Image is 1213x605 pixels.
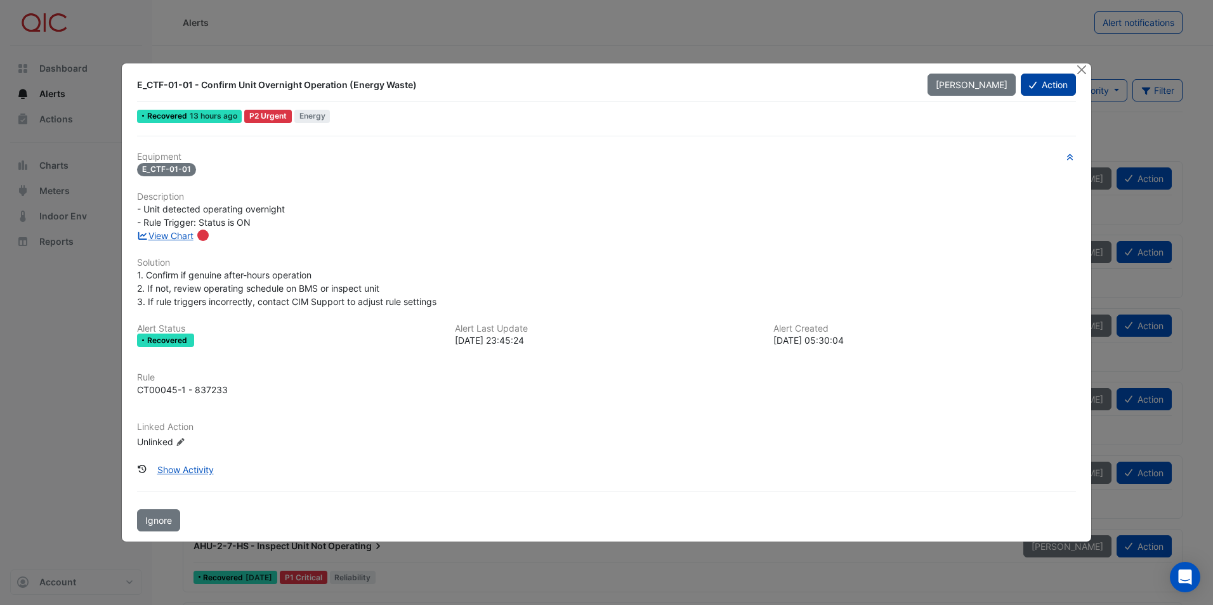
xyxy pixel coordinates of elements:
[137,435,289,448] div: Unlinked
[244,110,292,123] div: P2 Urgent
[294,110,331,123] span: Energy
[176,438,185,447] fa-icon: Edit Linked Action
[147,112,190,120] span: Recovered
[137,422,1076,433] h6: Linked Action
[147,337,190,344] span: Recovered
[137,323,440,334] h6: Alert Status
[455,323,757,334] h6: Alert Last Update
[149,459,222,481] button: Show Activity
[137,152,1076,162] h6: Equipment
[137,257,1076,268] h6: Solution
[455,334,757,347] div: [DATE] 23:45:24
[773,334,1076,347] div: [DATE] 05:30:04
[137,163,196,176] span: E_CTF-01-01
[137,270,436,307] span: 1. Confirm if genuine after-hours operation 2. If not, review operating schedule on BMS or inspec...
[137,204,285,228] span: - Unit detected operating overnight - Rule Trigger: Status is ON
[1075,63,1089,77] button: Close
[190,111,237,120] span: Tue 30-Sep-2025 23:45 AEST
[137,372,1076,383] h6: Rule
[1021,74,1076,96] button: Action
[773,323,1076,334] h6: Alert Created
[1170,562,1200,592] div: Open Intercom Messenger
[137,230,193,241] a: View Chart
[936,79,1007,90] span: [PERSON_NAME]
[197,230,209,241] div: Tooltip anchor
[928,74,1016,96] button: [PERSON_NAME]
[137,192,1076,202] h6: Description
[137,79,912,91] div: E_CTF-01-01 - Confirm Unit Overnight Operation (Energy Waste)
[145,515,172,526] span: Ignore
[137,383,228,396] div: CT00045-1 - 837233
[137,509,180,531] button: Ignore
